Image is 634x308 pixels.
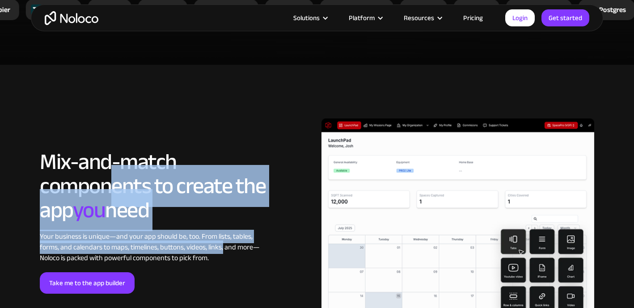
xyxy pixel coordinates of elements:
[40,150,266,222] h2: Mix-and-match components to create the app need
[393,12,452,24] div: Resources
[452,12,494,24] a: Pricing
[338,12,393,24] div: Platform
[40,272,135,294] a: Take me to the app builder
[293,12,320,24] div: Solutions
[505,9,535,26] a: Login
[45,11,98,25] a: home
[282,12,338,24] div: Solutions
[73,189,106,231] span: you
[404,12,434,24] div: Resources
[541,9,589,26] a: Get started
[349,12,375,24] div: Platform
[40,231,266,263] div: Your business is unique—and your app should be, too. From lists, tables, forms, and calendars to ...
